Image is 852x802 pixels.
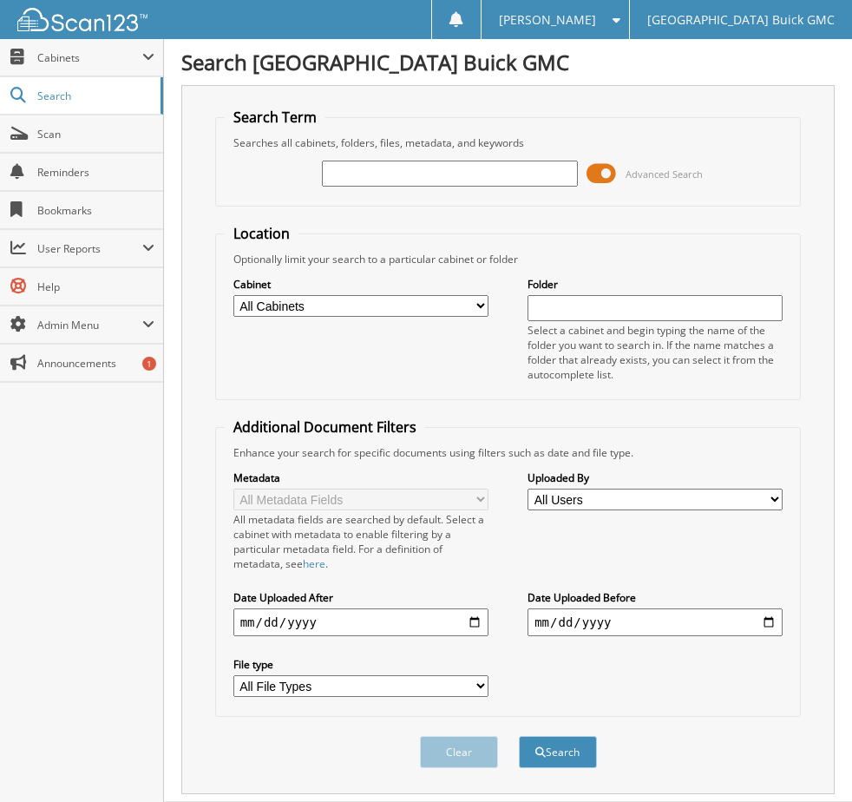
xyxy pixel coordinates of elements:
[528,608,783,636] input: end
[499,15,596,25] span: [PERSON_NAME]
[225,445,792,460] div: Enhance your search for specific documents using filters such as date and file type.
[225,417,425,437] legend: Additional Document Filters
[519,736,597,768] button: Search
[528,323,783,382] div: Select a cabinet and begin typing the name of the folder you want to search in. If the name match...
[233,657,488,672] label: File type
[17,8,147,31] img: scan123-logo-white.svg
[233,277,488,292] label: Cabinet
[225,224,298,243] legend: Location
[37,50,142,65] span: Cabinets
[233,590,488,605] label: Date Uploaded After
[37,318,142,332] span: Admin Menu
[37,203,154,218] span: Bookmarks
[37,89,152,103] span: Search
[37,165,154,180] span: Reminders
[233,608,488,636] input: start
[37,356,154,371] span: Announcements
[225,108,325,127] legend: Search Term
[528,470,783,485] label: Uploaded By
[303,556,325,571] a: here
[647,15,835,25] span: [GEOGRAPHIC_DATA] Buick GMC
[225,135,792,150] div: Searches all cabinets, folders, files, metadata, and keywords
[233,470,488,485] label: Metadata
[225,252,792,266] div: Optionally limit your search to a particular cabinet or folder
[528,277,783,292] label: Folder
[528,590,783,605] label: Date Uploaded Before
[181,48,835,76] h1: Search [GEOGRAPHIC_DATA] Buick GMC
[233,512,488,571] div: All metadata fields are searched by default. Select a cabinet with metadata to enable filtering b...
[37,127,154,141] span: Scan
[37,279,154,294] span: Help
[626,168,703,181] span: Advanced Search
[420,736,498,768] button: Clear
[37,241,142,256] span: User Reports
[142,357,156,371] div: 1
